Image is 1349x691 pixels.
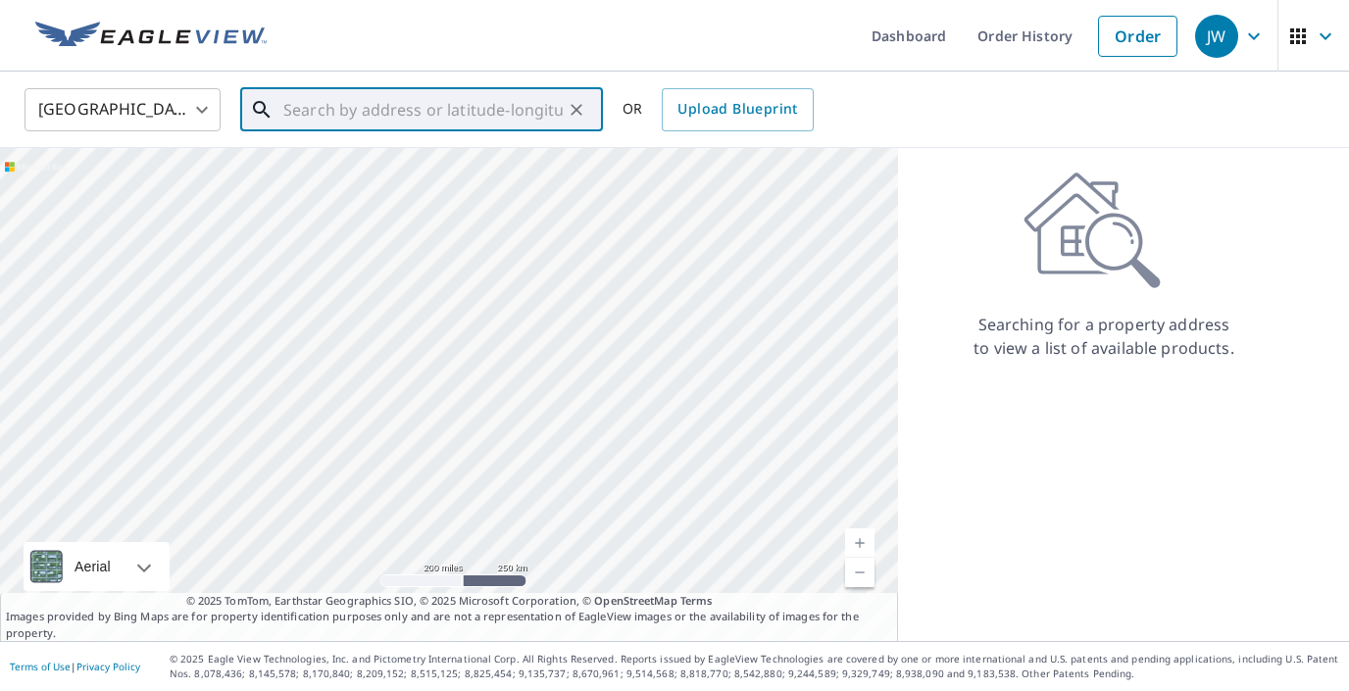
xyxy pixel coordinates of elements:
[10,660,71,673] a: Terms of Use
[680,593,713,608] a: Terms
[25,82,221,137] div: [GEOGRAPHIC_DATA]
[186,593,713,610] span: © 2025 TomTom, Earthstar Geographics SIO, © 2025 Microsoft Corporation, ©
[973,313,1235,360] p: Searching for a property address to view a list of available products.
[662,88,813,131] a: Upload Blueprint
[283,82,563,137] input: Search by address or latitude-longitude
[563,96,590,123] button: Clear
[594,593,676,608] a: OpenStreetMap
[170,652,1339,681] p: © 2025 Eagle View Technologies, Inc. and Pictometry International Corp. All Rights Reserved. Repo...
[35,22,267,51] img: EV Logo
[677,97,797,122] span: Upload Blueprint
[69,542,117,591] div: Aerial
[845,528,874,558] a: Current Level 5, Zoom In
[845,558,874,587] a: Current Level 5, Zoom Out
[24,542,170,591] div: Aerial
[1098,16,1177,57] a: Order
[1195,15,1238,58] div: JW
[10,661,140,672] p: |
[623,88,814,131] div: OR
[76,660,140,673] a: Privacy Policy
